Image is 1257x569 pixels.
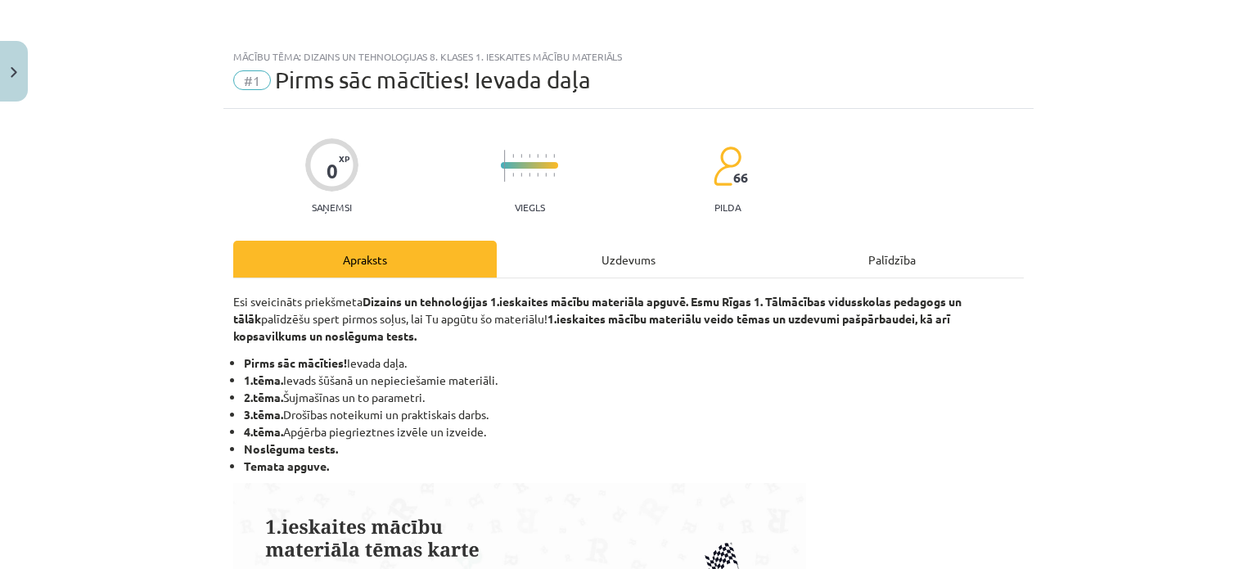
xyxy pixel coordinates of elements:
[512,173,514,177] img: icon-short-line-57e1e144782c952c97e751825c79c345078a6d821885a25fce030b3d8c18986b.svg
[714,201,741,213] p: pilda
[537,154,538,158] img: icon-short-line-57e1e144782c952c97e751825c79c345078a6d821885a25fce030b3d8c18986b.svg
[244,355,347,370] b: Pirms sāc mācīties!
[244,390,283,404] b: 2.tēma.
[305,201,358,213] p: Saņemsi
[520,173,522,177] img: icon-short-line-57e1e144782c952c97e751825c79c345078a6d821885a25fce030b3d8c18986b.svg
[529,154,530,158] img: icon-short-line-57e1e144782c952c97e751825c79c345078a6d821885a25fce030b3d8c18986b.svg
[515,201,545,213] p: Viegls
[553,173,555,177] img: icon-short-line-57e1e144782c952c97e751825c79c345078a6d821885a25fce030b3d8c18986b.svg
[244,373,283,387] b: 1.tēma.
[244,354,1024,372] li: Ievada daļa.
[545,154,547,158] img: icon-short-line-57e1e144782c952c97e751825c79c345078a6d821885a25fce030b3d8c18986b.svg
[760,241,1024,278] div: Palīdzība
[233,293,1024,345] p: Esi sveicināts priekšmeta palīdzēšu spert pirmos soļus, lai Tu apgūtu šo materiālu!
[244,407,283,422] b: 3.tēma.
[504,150,506,182] img: icon-long-line-d9ea69661e0d244f92f715978eff75569469978d946b2353a9bb055b3ed8787d.svg
[520,154,522,158] img: icon-short-line-57e1e144782c952c97e751825c79c345078a6d821885a25fce030b3d8c18986b.svg
[713,146,741,187] img: students-c634bb4e5e11cddfef0936a35e636f08e4e9abd3cc4e673bd6f9a4125e45ecb1.svg
[244,423,1024,440] li: Apģērba piegrieztnes izvēle un izveide.
[244,406,1024,423] li: Drošības noteikumi un praktiskais darbs.
[233,241,497,278] div: Apraksts
[244,458,329,473] b: Temata apguve.
[339,154,349,163] span: XP
[233,51,1024,62] div: Mācību tēma: Dizains un tehnoloģijas 8. klases 1. ieskaites mācību materiāls
[11,67,17,78] img: icon-close-lesson-0947bae3869378f0d4975bcd49f059093ad1ed9edebbc8119c70593378902aed.svg
[244,424,283,439] b: 4.tēma.
[545,173,547,177] img: icon-short-line-57e1e144782c952c97e751825c79c345078a6d821885a25fce030b3d8c18986b.svg
[233,311,950,343] strong: 1.ieskaites mācību materiālu veido tēmas un uzdevumi pašpārbaudei, kā arī kopsavilkums un noslēgu...
[244,441,338,456] b: Noslēguma tests.
[529,173,530,177] img: icon-short-line-57e1e144782c952c97e751825c79c345078a6d821885a25fce030b3d8c18986b.svg
[327,160,338,183] div: 0
[244,372,1024,389] li: Ievads šūšanā un nepieciešamie materiāli.
[553,154,555,158] img: icon-short-line-57e1e144782c952c97e751825c79c345078a6d821885a25fce030b3d8c18986b.svg
[233,294,962,326] strong: Dizains un tehnoloģijas 1.ieskaites mācību materiāla apguvē. Esmu Rīgas 1. Tālmācības vidusskolas...
[497,241,760,278] div: Uzdevums
[512,154,514,158] img: icon-short-line-57e1e144782c952c97e751825c79c345078a6d821885a25fce030b3d8c18986b.svg
[275,66,591,93] span: Pirms sāc mācīties! Ievada daļa
[537,173,538,177] img: icon-short-line-57e1e144782c952c97e751825c79c345078a6d821885a25fce030b3d8c18986b.svg
[244,389,1024,406] li: Šujmašīnas un to parametri.
[233,70,271,90] span: #1
[733,170,748,185] span: 66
